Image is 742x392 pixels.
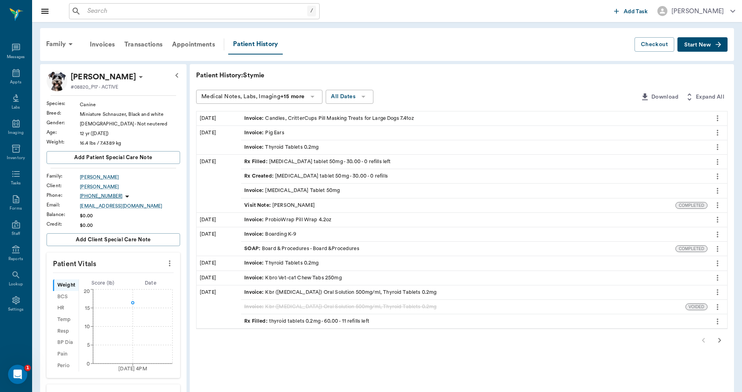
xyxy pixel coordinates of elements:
button: Close drawer [37,3,53,19]
div: 12 yr ([DATE]) [80,130,180,137]
div: Resp [53,325,79,337]
div: ProbioWrap Pill Wrap 4.2oz [244,216,331,224]
div: Balance : [47,211,80,218]
span: Invoice : [244,230,265,238]
button: All Dates [326,90,373,104]
div: Kbro Vet-ca1 Chew Tabs 250mg [244,274,341,282]
div: BP Dia [53,337,79,349]
div: Perio [53,360,79,372]
button: more [711,184,724,198]
a: [PERSON_NAME] [80,174,180,181]
div: Credit : [47,220,80,228]
p: #08820_P17 - ACTIVE [71,83,118,91]
div: [MEDICAL_DATA] tablet 50mg - 30.00 - 0 refills [244,172,388,180]
div: [DATE] [197,126,241,154]
tspan: 5 [87,343,90,348]
span: 1 [24,365,31,371]
div: BCS [53,291,79,303]
button: more [711,213,724,226]
div: Pig Ears [244,129,284,137]
div: Weight : [47,138,80,145]
div: Thyroid Tablets 0.2mg [244,259,318,267]
button: Add client Special Care Note [47,233,180,246]
span: Expand All [696,92,724,102]
button: Expand All [681,90,728,105]
div: $0.00 [80,212,180,219]
a: Appointments [167,35,220,54]
button: [PERSON_NAME] [651,4,742,18]
div: [PERSON_NAME] [671,6,724,16]
div: [EMAIL_ADDRESS][DOMAIN_NAME] [80,202,180,210]
div: $0.00 [80,222,180,229]
div: Gender : [47,119,80,126]
b: +15 more [280,94,304,99]
button: Checkout [635,37,674,52]
div: Imaging [8,130,24,136]
div: Settings [8,307,24,313]
span: Invoice : [244,129,265,137]
div: Temp [53,314,79,325]
div: 16.4 lbs / 7.4389 kg [80,139,180,147]
div: [DATE] [197,213,241,227]
div: Tasks [11,180,21,186]
span: Rx Created : [244,172,275,180]
button: Download [637,90,681,105]
div: [MEDICAL_DATA] tablet 50mg - 30.00 - 0 refills left [244,158,391,166]
span: Invoice : [244,216,265,224]
div: Canine [80,101,180,108]
div: [PERSON_NAME] [244,202,315,209]
div: Inventory [7,155,25,161]
div: Weight [53,279,79,291]
button: more [711,155,724,169]
span: Add client Special Care Note [76,235,151,244]
div: Messages [7,54,25,60]
span: VOIDED [686,304,707,310]
div: HR [53,303,79,314]
div: Email : [47,201,80,208]
p: [PERSON_NAME] [71,71,136,83]
a: Transactions [120,35,167,54]
tspan: [DATE] 4PM [118,366,147,371]
div: Stymie Taylor [71,71,136,83]
div: thyroid tablets 0.2mg - 60.00 - 11 refills left [244,317,369,325]
span: Invoice : [244,289,265,296]
div: [DATE] [197,285,241,329]
div: Appts [10,79,21,85]
button: Add patient Special Care Note [47,151,180,164]
a: Invoices [85,35,120,54]
div: Board & Procedures - Board &Procedures [244,245,359,253]
span: COMPLETED [676,202,707,208]
div: Kbr ([MEDICAL_DATA]) Oral Solution 500mg/ml, Thyroid Tablets 0.2mg [244,303,436,311]
tspan: 15 [85,305,90,310]
div: Phone : [47,192,80,199]
p: Patient History: Stymie [196,71,437,80]
div: Reports [8,256,23,262]
a: Patient History [228,34,283,55]
span: Invoice : [244,303,265,311]
span: Visit Note : [244,202,272,209]
div: [DATE] [197,256,241,270]
div: / [307,6,316,16]
span: Invoice : [244,187,265,194]
div: [DATE] [197,155,241,212]
span: Rx Filled : [244,158,269,166]
span: SOAP : [244,245,262,253]
div: Lookup [9,281,23,287]
div: Age : [47,129,80,136]
button: more [711,271,724,285]
div: Species : [47,100,80,107]
tspan: 10 [85,324,90,329]
div: [DATE] [197,227,241,256]
iframe: Intercom live chat [8,365,27,384]
button: more [711,126,724,139]
button: more [711,111,724,125]
div: Thyroid Tablets 0.2mg [244,143,318,151]
button: more [711,228,724,241]
span: Invoice : [244,274,265,282]
p: [PHONE_NUMBER] [80,193,122,200]
button: more [711,257,724,270]
span: Invoice : [244,115,265,122]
